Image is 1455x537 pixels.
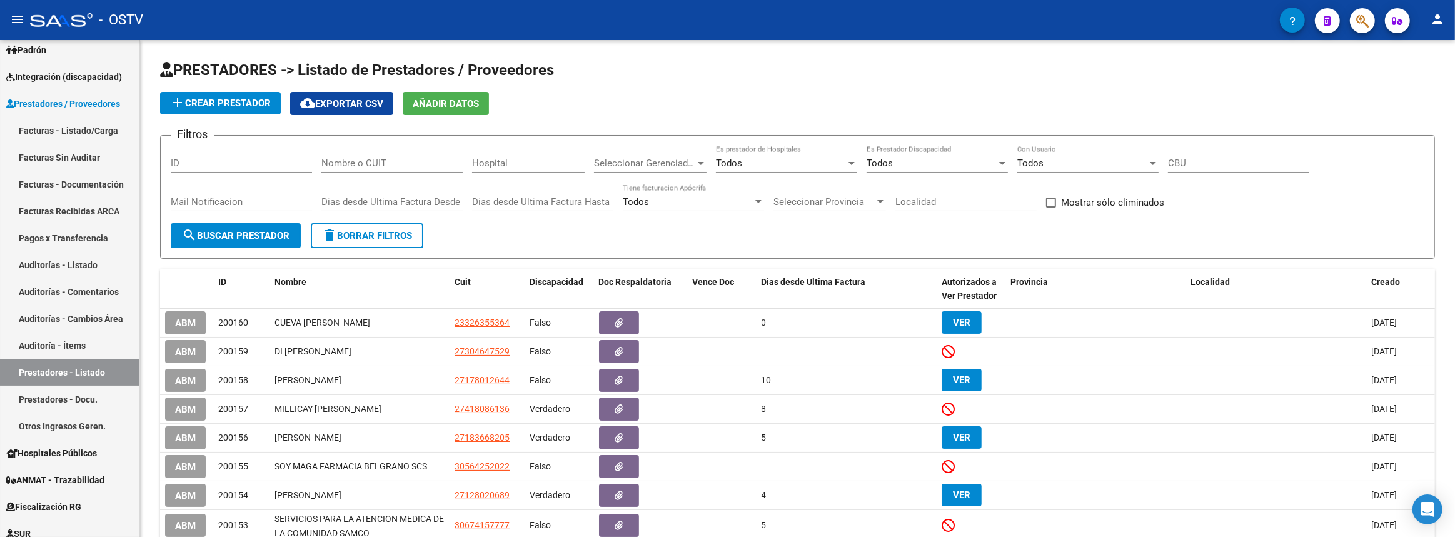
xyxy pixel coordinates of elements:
[175,520,196,531] span: ABM
[688,269,757,310] datatable-header-cell: Vence Doc
[942,484,982,506] button: VER
[165,311,206,334] button: ABM
[530,433,571,443] span: Verdadero
[6,473,104,487] span: ANMAT - Trazabilidad
[455,318,510,328] span: 23326355364
[455,346,510,356] span: 27304647529
[300,96,315,111] mat-icon: cloud_download
[274,431,445,445] div: [PERSON_NAME]
[942,311,982,334] button: VER
[1191,277,1231,287] span: Localidad
[300,98,383,109] span: Exportar CSV
[165,455,206,478] button: ABM
[165,514,206,537] button: ABM
[455,461,510,471] span: 30564252022
[762,318,767,328] span: 0
[6,500,81,514] span: Fiscalización RG
[530,346,551,356] span: Falso
[6,43,46,57] span: Padrón
[171,126,214,143] h3: Filtros
[274,277,306,287] span: Nombre
[6,70,122,84] span: Integración (discapacidad)
[218,277,226,287] span: ID
[757,269,937,310] datatable-header-cell: Dias desde Ultima Factura
[1371,461,1397,471] span: [DATE]
[218,461,248,471] span: 200155
[599,277,672,287] span: Doc Respaldatoria
[213,269,269,310] datatable-header-cell: ID
[175,461,196,473] span: ABM
[182,228,197,243] mat-icon: search
[762,404,767,414] span: 8
[274,488,445,503] div: [PERSON_NAME]
[530,277,584,287] span: Discapacidad
[530,490,571,500] span: Verdadero
[165,426,206,449] button: ABM
[762,490,767,500] span: 4
[218,318,248,328] span: 200160
[937,269,1005,310] datatable-header-cell: Autorizados a Ver Prestador
[716,158,742,169] span: Todos
[311,223,423,248] button: Borrar Filtros
[274,344,445,359] div: DI [PERSON_NAME]
[274,402,445,416] div: MILLICAY [PERSON_NAME]
[455,520,510,530] span: 30674157777
[530,375,551,385] span: Falso
[160,61,554,79] span: PRESTADORES -> Listado de Prestadores / Proveedores
[1371,404,1397,414] span: [DATE]
[594,269,688,310] datatable-header-cell: Doc Respaldatoria
[525,269,594,310] datatable-header-cell: Discapacidad
[218,346,248,356] span: 200159
[290,92,393,115] button: Exportar CSV
[1010,277,1048,287] span: Provincia
[175,346,196,358] span: ABM
[953,374,970,386] span: VER
[455,404,510,414] span: 27418086136
[455,375,510,385] span: 27178012644
[165,484,206,507] button: ABM
[762,277,866,287] span: Dias desde Ultima Factura
[1371,318,1397,328] span: [DATE]
[1412,494,1442,524] div: Open Intercom Messenger
[269,269,450,310] datatable-header-cell: Nombre
[953,489,970,501] span: VER
[218,375,248,385] span: 200158
[762,375,772,385] span: 10
[455,277,471,287] span: Cuit
[274,373,445,388] div: [PERSON_NAME]
[175,490,196,501] span: ABM
[455,433,510,443] span: 27183668205
[175,375,196,386] span: ABM
[693,277,735,287] span: Vence Doc
[1366,269,1435,310] datatable-header-cell: Creado
[455,490,510,500] span: 27128020689
[953,317,970,328] span: VER
[6,97,120,111] span: Prestadores / Proveedores
[530,461,551,471] span: Falso
[165,340,206,363] button: ABM
[175,318,196,329] span: ABM
[171,223,301,248] button: Buscar Prestador
[762,433,767,443] span: 5
[1430,12,1445,27] mat-icon: person
[942,369,982,391] button: VER
[170,95,185,110] mat-icon: add
[170,98,271,109] span: Crear Prestador
[1005,269,1186,310] datatable-header-cell: Provincia
[1017,158,1044,169] span: Todos
[1186,269,1367,310] datatable-header-cell: Localidad
[218,490,248,500] span: 200154
[1371,433,1397,443] span: [DATE]
[274,316,445,330] div: CUEVA [PERSON_NAME]
[218,520,248,530] span: 200153
[99,6,143,34] span: - OSTV
[165,398,206,421] button: ABM
[530,318,551,328] span: Falso
[165,369,206,392] button: ABM
[942,277,997,301] span: Autorizados a Ver Prestador
[942,426,982,449] button: VER
[175,433,196,444] span: ABM
[1371,277,1400,287] span: Creado
[1371,346,1397,356] span: [DATE]
[182,230,289,241] span: Buscar Prestador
